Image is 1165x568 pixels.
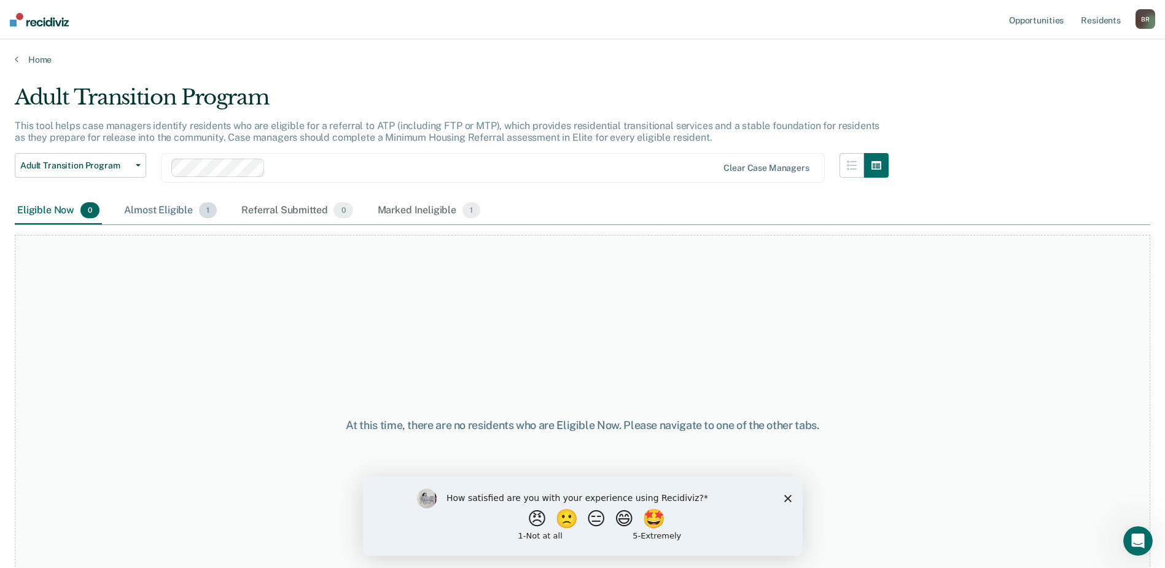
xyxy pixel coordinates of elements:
[15,85,889,120] div: Adult Transition Program
[723,163,809,173] div: Clear case managers
[1136,9,1155,29] button: BR
[80,202,99,218] span: 0
[462,202,480,218] span: 1
[122,197,219,224] div: Almost Eligible1
[299,419,867,432] div: At this time, there are no residents who are Eligible Now. Please navigate to one of the other tabs.
[10,13,69,26] img: Recidiviz
[239,197,355,224] div: Referral Submitted0
[15,120,879,143] p: This tool helps case managers identify residents who are eligible for a referral to ATP (includin...
[375,197,483,224] div: Marked Ineligible1
[20,160,131,171] span: Adult Transition Program
[15,197,102,224] div: Eligible Now0
[363,476,803,556] iframe: Survey by Kim from Recidiviz
[15,153,146,178] button: Adult Transition Program
[199,202,217,218] span: 1
[1136,9,1155,29] div: B R
[1123,526,1153,556] iframe: Intercom live chat
[15,54,1150,65] a: Home
[333,202,353,218] span: 0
